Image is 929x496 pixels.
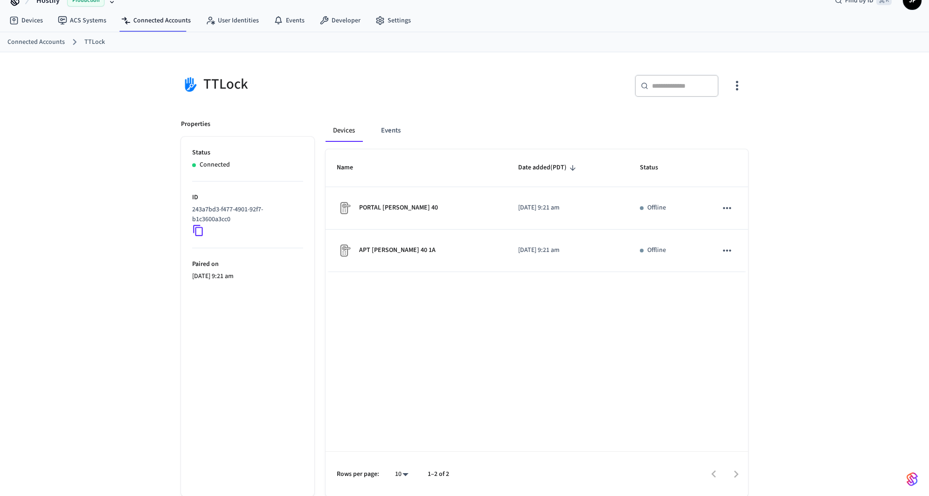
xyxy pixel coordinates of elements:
[181,75,200,94] img: TTLock Logo, Square
[198,12,266,29] a: User Identities
[181,119,210,129] p: Properties
[337,469,379,479] p: Rows per page:
[192,193,303,203] p: ID
[192,259,303,269] p: Paired on
[192,272,303,281] p: [DATE] 9:21 am
[326,119,362,142] button: Devices
[359,203,438,213] p: PORTAL [PERSON_NAME] 40
[312,12,368,29] a: Developer
[640,161,670,175] span: Status
[647,203,666,213] p: Offline
[428,469,449,479] p: 1–2 of 2
[337,201,352,216] img: Placeholder Lock Image
[50,12,114,29] a: ACS Systems
[337,243,352,258] img: Placeholder Lock Image
[326,119,748,142] div: connected account tabs
[2,12,50,29] a: Devices
[181,75,459,94] div: TTLock
[907,472,918,487] img: SeamLogoGradient.69752ec5.svg
[359,245,436,255] p: APT [PERSON_NAME] 40 1A
[84,37,105,47] a: TTLock
[374,119,408,142] button: Events
[7,37,65,47] a: Connected Accounts
[326,149,748,272] table: sticky table
[200,160,230,170] p: Connected
[337,161,365,175] span: Name
[266,12,312,29] a: Events
[390,468,413,481] div: 10
[518,203,617,213] p: [DATE] 9:21 am
[518,161,579,175] span: Date added(PDT)
[114,12,198,29] a: Connected Accounts
[192,148,303,158] p: Status
[192,205,299,224] p: 243a7bd3-f477-4901-92f7-b1c3600a3cc0
[518,245,617,255] p: [DATE] 9:21 am
[647,245,666,255] p: Offline
[368,12,418,29] a: Settings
